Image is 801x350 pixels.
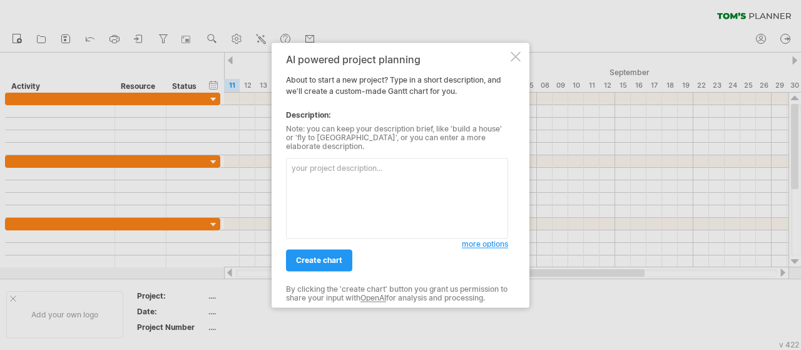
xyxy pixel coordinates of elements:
[286,249,352,271] a: create chart
[286,54,508,65] div: AI powered project planning
[286,285,508,303] div: By clicking the 'create chart' button you grant us permission to share your input with for analys...
[286,54,508,296] div: About to start a new project? Type in a short description, and we'll create a custom-made Gantt c...
[296,255,342,265] span: create chart
[360,294,386,303] a: OpenAI
[286,125,508,152] div: Note: you can keep your description brief, like 'build a house' or 'fly to [GEOGRAPHIC_DATA]', or...
[286,110,508,121] div: Description:
[462,239,508,249] span: more options
[462,239,508,250] a: more options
